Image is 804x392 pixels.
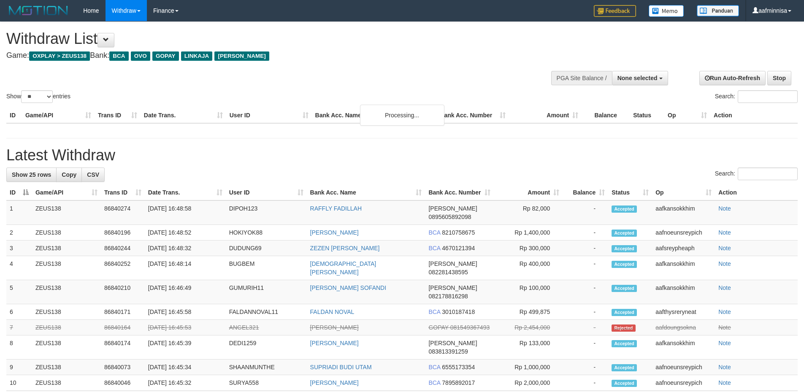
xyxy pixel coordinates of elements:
a: Note [718,245,731,251]
th: Op: activate to sort column ascending [652,185,715,200]
td: ZEUS138 [32,320,101,335]
div: PGA Site Balance / [551,71,612,85]
select: Showentries [21,90,53,103]
td: ZEUS138 [32,225,101,241]
td: SURYA558 [226,375,307,391]
span: None selected [617,75,658,81]
td: ZEUS138 [32,241,101,256]
td: Rp 300,000 [494,241,563,256]
td: ZEUS138 [32,360,101,375]
span: Copy 082281438595 to clipboard [428,269,468,276]
a: Note [718,229,731,236]
a: [PERSON_NAME] SOFANDI [310,284,386,291]
td: [DATE] 16:48:52 [145,225,226,241]
td: - [563,335,608,360]
th: Trans ID [95,108,141,123]
td: DUDUNG69 [226,241,307,256]
label: Search: [715,90,798,103]
td: aafkansokkhim [652,200,715,225]
h1: Withdraw List [6,30,528,47]
span: OVO [131,51,150,61]
td: - [563,304,608,320]
th: ID [6,108,22,123]
span: [PERSON_NAME] [214,51,269,61]
span: Copy 0895605892098 to clipboard [428,214,471,220]
td: - [563,320,608,335]
span: Copy 082178816298 to clipboard [428,293,468,300]
th: Action [715,185,798,200]
td: GUMURIH11 [226,280,307,304]
td: 86840073 [101,360,145,375]
td: aafkansokkhim [652,280,715,304]
th: Date Trans.: activate to sort column ascending [145,185,226,200]
a: [PERSON_NAME] [310,379,359,386]
span: Copy 6555173354 to clipboard [442,364,475,370]
th: Status [630,108,664,123]
td: [DATE] 16:45:32 [145,375,226,391]
label: Search: [715,168,798,180]
span: Copy 7895892017 to clipboard [442,379,475,386]
td: [DATE] 16:48:58 [145,200,226,225]
th: Bank Acc. Number: activate to sort column ascending [425,185,494,200]
a: [PERSON_NAME] [310,324,359,331]
a: RAFFLY FADILLAH [310,205,362,212]
td: [DATE] 16:45:34 [145,360,226,375]
td: 86840244 [101,241,145,256]
th: Action [710,108,798,123]
span: Accepted [612,309,637,316]
h4: Game: Bank: [6,51,528,60]
span: [PERSON_NAME] [428,284,477,291]
button: None selected [612,71,668,85]
th: Date Trans. [141,108,226,123]
td: 6 [6,304,32,320]
td: [DATE] 16:45:39 [145,335,226,360]
th: Status: activate to sort column ascending [608,185,652,200]
span: Show 25 rows [12,171,51,178]
span: Copy 4670121394 to clipboard [442,245,475,251]
span: Accepted [612,230,637,237]
td: ZEUS138 [32,304,101,320]
td: 86840046 [101,375,145,391]
a: Note [718,308,731,315]
td: aafnoeunsreypich [652,225,715,241]
span: [PERSON_NAME] [428,205,477,212]
span: [PERSON_NAME] [428,260,477,267]
a: Note [718,205,731,212]
th: Balance [582,108,630,123]
td: - [563,200,608,225]
th: Trans ID: activate to sort column ascending [101,185,145,200]
td: ZEUS138 [32,256,101,280]
th: Op [664,108,710,123]
td: 4 [6,256,32,280]
th: Bank Acc. Name: activate to sort column ascending [307,185,425,200]
a: Note [718,340,731,346]
th: User ID [226,108,312,123]
td: SHAANMUNTHE [226,360,307,375]
th: Amount [509,108,582,123]
td: aafnoeunsreypich [652,360,715,375]
td: aafdoungsokna [652,320,715,335]
span: GOPAY [152,51,179,61]
a: Note [718,379,731,386]
input: Search: [738,90,798,103]
a: Run Auto-Refresh [699,71,766,85]
td: 86840274 [101,200,145,225]
td: 86840171 [101,304,145,320]
th: Game/API: activate to sort column ascending [32,185,101,200]
td: Rp 1,000,000 [494,360,563,375]
span: BCA [428,229,440,236]
a: CSV [81,168,105,182]
td: 2 [6,225,32,241]
a: Stop [767,71,791,85]
td: - [563,241,608,256]
a: Copy [56,168,82,182]
img: Feedback.jpg [594,5,636,17]
span: Accepted [612,205,637,213]
td: 5 [6,280,32,304]
td: BUGBEM [226,256,307,280]
a: Note [718,260,731,267]
span: Copy 3010187418 to clipboard [442,308,475,315]
span: Copy 081549367493 to clipboard [450,324,490,331]
td: 10 [6,375,32,391]
td: aafsreypheaph [652,241,715,256]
